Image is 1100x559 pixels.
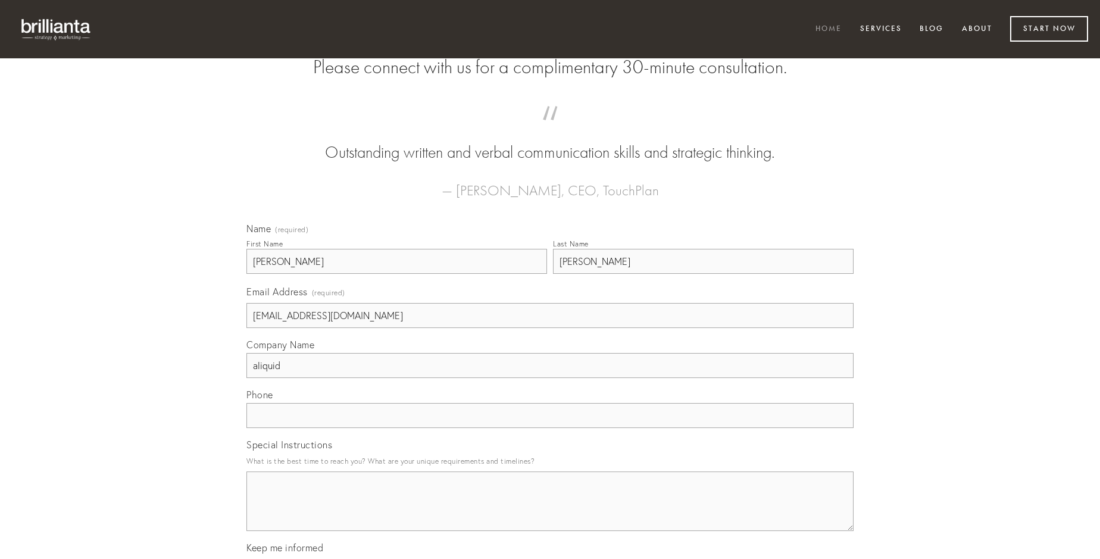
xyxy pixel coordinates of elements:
[12,12,101,46] img: brillianta - research, strategy, marketing
[312,285,345,301] span: (required)
[954,20,1000,39] a: About
[246,239,283,248] div: First Name
[275,226,308,233] span: (required)
[246,439,332,451] span: Special Instructions
[246,542,323,554] span: Keep me informed
[246,389,273,401] span: Phone
[265,118,835,164] blockquote: Outstanding written and verbal communication skills and strategic thinking.
[246,223,271,235] span: Name
[553,239,589,248] div: Last Name
[912,20,951,39] a: Blog
[852,20,910,39] a: Services
[246,56,854,79] h2: Please connect with us for a complimentary 30-minute consultation.
[246,339,314,351] span: Company Name
[808,20,849,39] a: Home
[246,286,308,298] span: Email Address
[1010,16,1088,42] a: Start Now
[246,453,854,469] p: What is the best time to reach you? What are your unique requirements and timelines?
[265,118,835,141] span: “
[265,164,835,202] figcaption: — [PERSON_NAME], CEO, TouchPlan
